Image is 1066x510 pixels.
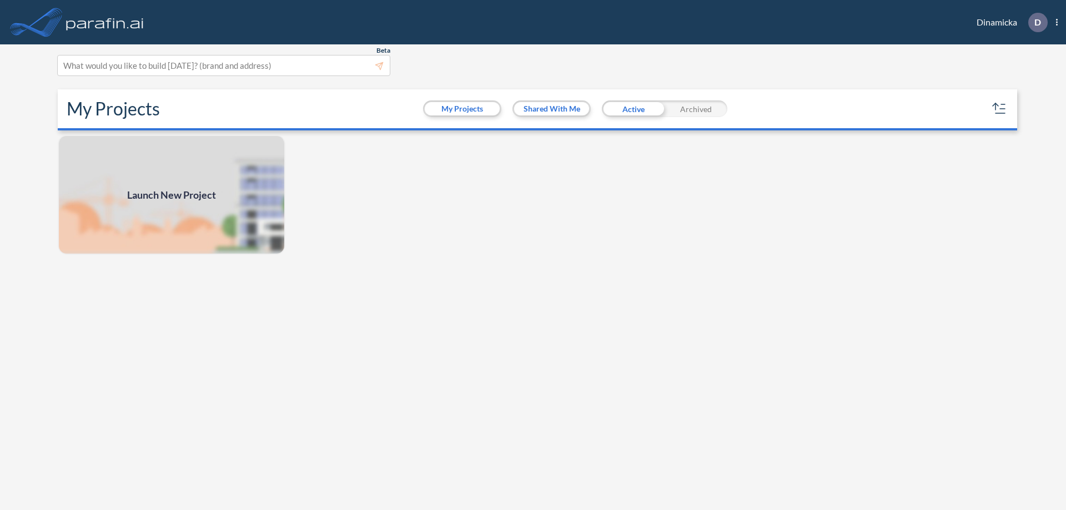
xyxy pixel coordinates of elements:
[960,13,1058,32] div: Dinamicka
[58,135,285,255] a: Launch New Project
[1034,17,1041,27] p: D
[665,100,727,117] div: Archived
[127,188,216,203] span: Launch New Project
[990,100,1008,118] button: sort
[67,98,160,119] h2: My Projects
[514,102,589,115] button: Shared With Me
[64,11,146,33] img: logo
[602,100,665,117] div: Active
[376,46,390,55] span: Beta
[425,102,500,115] button: My Projects
[58,135,285,255] img: add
